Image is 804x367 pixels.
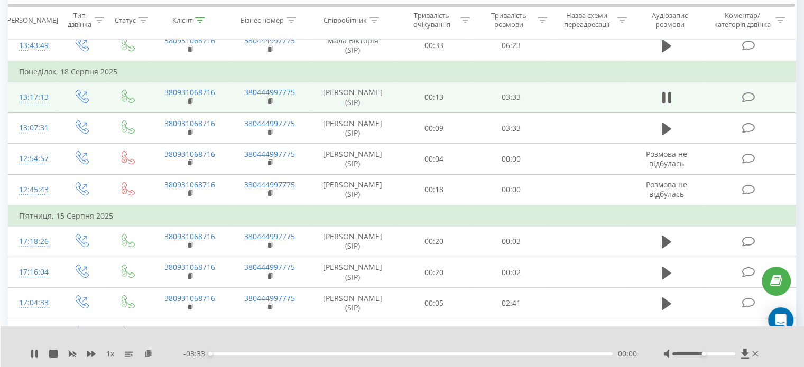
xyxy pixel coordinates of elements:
div: Статус [115,15,136,24]
div: Аудіозапис розмови [639,11,701,29]
div: Клієнт [172,15,192,24]
div: 17:02:34 [19,323,47,344]
div: Open Intercom Messenger [768,307,793,333]
td: 06:23 [473,30,549,61]
td: Мала Вікторія (SIP) [310,30,396,61]
a: 380931068716 [164,231,215,241]
td: 00:18 [396,174,473,205]
div: 12:54:57 [19,148,47,169]
a: 380444997775 [244,231,295,241]
div: 13:43:49 [19,35,47,56]
div: Тривалість розмови [482,11,535,29]
a: 380931068716 [164,118,215,128]
td: 02:41 [473,288,549,318]
td: [PERSON_NAME] (SIP) [310,174,396,205]
a: 380931068716 [164,149,215,159]
a: 380931068716 [164,324,215,334]
a: 380444997775 [244,293,295,303]
td: [PERSON_NAME] (SIP) [310,257,396,288]
div: 17:16:04 [19,262,47,283]
td: 00:16 [473,318,549,349]
div: Accessibility label [208,352,212,356]
span: 00:00 [618,349,637,359]
div: Бізнес номер [241,15,284,24]
td: Понеділок, 18 Серпня 2025 [8,61,796,82]
div: 13:17:13 [19,87,47,108]
td: 00:05 [396,288,473,318]
span: Розмова не відбулась [646,149,687,168]
span: Розмова не відбулась [646,180,687,199]
div: [PERSON_NAME] [5,15,58,24]
a: 380444997775 [244,149,295,159]
a: 380931068716 [164,87,215,97]
td: 00:00 [473,174,549,205]
td: 00:03 [473,226,549,257]
td: 00:00 [473,144,549,174]
a: 380444997775 [244,87,295,97]
div: Коментар/категорія дзвінка [711,11,773,29]
td: [PERSON_NAME] (SIP) [310,226,396,257]
td: П’ятниця, 15 Серпня 2025 [8,205,796,227]
a: 380444997775 [244,180,295,190]
td: 00:09 [396,113,473,144]
td: 00:20 [396,318,473,349]
td: 00:13 [396,82,473,112]
td: [PERSON_NAME] (SIP) [310,318,396,349]
div: Тип дзвінка [67,11,91,29]
td: [PERSON_NAME] (SIP) [310,144,396,174]
div: Співробітник [324,15,367,24]
a: 380931068716 [164,293,215,303]
td: 03:33 [473,82,549,112]
span: - 03:33 [183,349,210,359]
div: Тривалість очікування [405,11,458,29]
div: 13:07:31 [19,118,47,138]
div: 12:45:43 [19,180,47,200]
a: 380444997775 [244,324,295,334]
a: 380444997775 [244,35,295,45]
td: 00:20 [396,226,473,257]
td: 03:33 [473,113,549,144]
a: 380444997775 [244,262,295,272]
td: 00:02 [473,257,549,288]
div: 17:04:33 [19,293,47,313]
td: 00:33 [396,30,473,61]
td: 00:20 [396,257,473,288]
a: 380931068716 [164,35,215,45]
td: [PERSON_NAME] (SIP) [310,113,396,144]
a: 380931068716 [164,262,215,272]
td: [PERSON_NAME] (SIP) [310,288,396,318]
span: 1 x [106,349,114,359]
a: 380931068716 [164,180,215,190]
div: Accessibility label [701,352,706,356]
td: 00:04 [396,144,473,174]
div: Назва схеми переадресації [559,11,615,29]
div: 17:18:26 [19,231,47,252]
td: [PERSON_NAME] (SIP) [310,82,396,112]
a: 380444997775 [244,118,295,128]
